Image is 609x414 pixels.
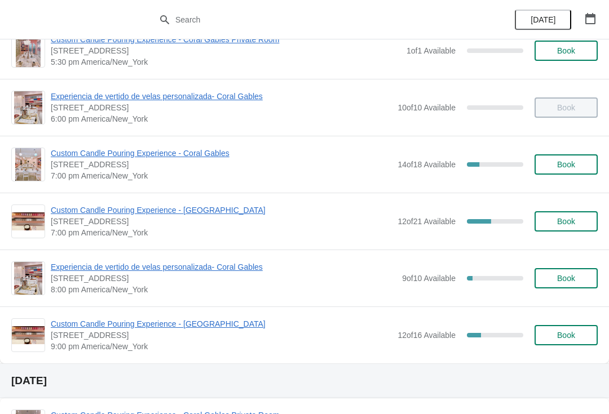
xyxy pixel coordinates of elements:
button: Book [535,325,598,345]
span: 10 of 10 Available [398,103,456,112]
span: [STREET_ADDRESS] [51,330,392,341]
span: 12 of 16 Available [398,331,456,340]
span: [STREET_ADDRESS] [51,102,392,113]
img: Experiencia de vertido de velas personalizada- Coral Gables | 154 Giralda Avenue, Coral Gables, F... [14,262,42,295]
span: Experiencia de vertido de velas personalizada- Coral Gables [51,261,396,273]
span: Book [557,217,575,226]
span: 12 of 21 Available [398,217,456,226]
span: 7:00 pm America/New_York [51,227,392,238]
img: Custom Candle Pouring Experience - Coral Gables | 154 Giralda Avenue, Coral Gables, FL, USA | 7:0... [15,148,42,181]
span: Book [557,46,575,55]
span: Book [557,160,575,169]
img: Custom Candle Pouring Experience - Fort Lauderdale | 914 East Las Olas Boulevard, Fort Lauderdale... [12,212,45,231]
span: Book [557,331,575,340]
button: Book [535,211,598,232]
span: 14 of 18 Available [398,160,456,169]
span: 9 of 10 Available [402,274,456,283]
span: [STREET_ADDRESS] [51,216,392,227]
span: Book [557,274,575,283]
button: [DATE] [515,10,571,30]
span: Custom Candle Pouring Experience - [GEOGRAPHIC_DATA] [51,204,392,216]
span: Custom Candle Pouring Experience - Coral Gables Private Room [51,34,401,45]
button: Book [535,268,598,288]
input: Search [175,10,457,30]
span: [STREET_ADDRESS] [51,273,396,284]
span: [DATE] [531,15,555,24]
img: Custom Candle Pouring Experience - Coral Gables Private Room | 154 Giralda Avenue, Coral Gables, ... [16,34,41,67]
span: 7:00 pm America/New_York [51,170,392,181]
img: Experiencia de vertido de velas personalizada- Coral Gables | 154 Giralda Avenue, Coral Gables, F... [14,91,42,124]
span: 8:00 pm America/New_York [51,284,396,295]
img: Custom Candle Pouring Experience - Fort Lauderdale | 914 East Las Olas Boulevard, Fort Lauderdale... [12,326,45,345]
h2: [DATE] [11,375,598,386]
span: Experiencia de vertido de velas personalizada- Coral Gables [51,91,392,102]
span: 1 of 1 Available [407,46,456,55]
span: 6:00 pm America/New_York [51,113,392,124]
span: [STREET_ADDRESS] [51,159,392,170]
span: Custom Candle Pouring Experience - [GEOGRAPHIC_DATA] [51,318,392,330]
span: 5:30 pm America/New_York [51,56,401,68]
button: Book [535,154,598,175]
span: [STREET_ADDRESS] [51,45,401,56]
span: Custom Candle Pouring Experience - Coral Gables [51,148,392,159]
span: 9:00 pm America/New_York [51,341,392,352]
button: Book [535,41,598,61]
